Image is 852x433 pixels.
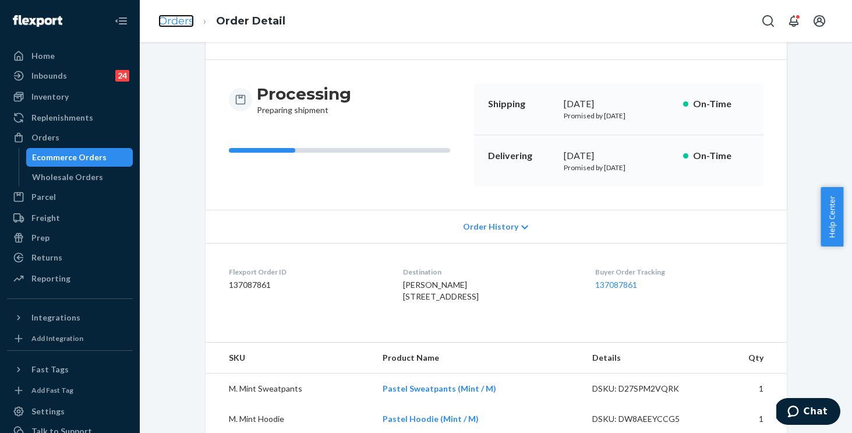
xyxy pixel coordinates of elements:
p: Shipping [488,97,554,111]
div: Ecommerce Orders [32,152,107,163]
button: Integrations [7,308,133,327]
a: Pastel Hoodie (Mint / M) [383,414,479,424]
a: Ecommerce Orders [26,148,133,167]
a: Add Fast Tag [7,383,133,397]
div: Orders [31,132,59,143]
a: Pastel Sweatpants (Mint / M) [383,383,496,393]
a: Orders [7,128,133,147]
dt: Flexport Order ID [229,267,384,277]
div: Inbounds [31,70,67,82]
td: M. Mint Sweatpants [206,374,374,404]
img: Flexport logo [13,15,62,27]
a: Home [7,47,133,65]
th: Qty [710,343,786,374]
a: Inbounds24 [7,66,133,85]
a: Wholesale Orders [26,168,133,186]
div: Fast Tags [31,364,69,375]
a: Order Detail [216,15,285,27]
a: Inventory [7,87,133,106]
button: Fast Tags [7,360,133,379]
td: 1 [710,374,786,404]
p: On-Time [693,149,750,163]
button: Close Navigation [109,9,133,33]
a: 137087861 [595,280,637,290]
span: Order History [463,221,518,233]
div: Settings [31,406,65,417]
p: Delivering [488,149,554,163]
ol: breadcrumbs [149,4,295,38]
div: Add Fast Tag [31,385,73,395]
div: Reporting [31,273,70,284]
a: Freight [7,209,133,227]
dt: Destination [403,267,577,277]
div: Preparing shipment [257,83,351,116]
span: [PERSON_NAME] [STREET_ADDRESS] [403,280,479,301]
button: Open notifications [782,9,805,33]
dd: 137087861 [229,279,384,291]
p: On-Time [693,97,750,111]
a: Returns [7,248,133,267]
div: Inventory [31,91,69,103]
button: Open account menu [808,9,831,33]
div: [DATE] [564,149,674,163]
th: Details [583,343,711,374]
p: Promised by [DATE] [564,163,674,173]
th: Product Name [373,343,583,374]
a: Settings [7,402,133,421]
div: Home [31,50,55,62]
button: Help Center [821,187,843,247]
a: Reporting [7,269,133,288]
div: Parcel [31,191,56,203]
div: [DATE] [564,97,674,111]
div: Add Integration [31,333,83,343]
a: Orders [158,15,194,27]
p: Promised by [DATE] [564,111,674,121]
th: SKU [206,343,374,374]
dt: Buyer Order Tracking [595,267,763,277]
h3: Processing [257,83,351,104]
div: Wholesale Orders [32,171,103,183]
div: Freight [31,212,60,224]
a: Add Integration [7,332,133,346]
div: Integrations [31,312,80,323]
div: 24 [115,70,129,82]
div: Returns [31,252,62,263]
div: DSKU: DW8AEEYCCG5 [592,413,702,425]
a: Replenishments [7,108,133,127]
div: DSKU: D27SPM2VQRK [592,383,702,395]
a: Prep [7,228,133,247]
button: Open Search Box [756,9,780,33]
div: Replenishments [31,112,93,124]
a: Parcel [7,188,133,206]
div: Prep [31,232,50,244]
iframe: Opens a widget where you can chat to one of our agents [776,398,840,427]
